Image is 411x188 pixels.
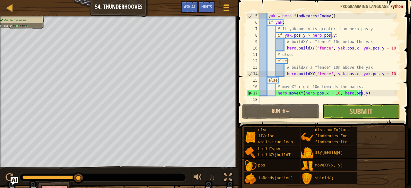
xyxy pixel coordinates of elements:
[301,173,313,185] img: portrait.png
[247,45,259,51] div: 10
[350,106,372,116] span: Submit
[258,153,314,157] span: buildXY(buildType, x, y)
[322,104,399,119] button: Submit
[11,24,13,28] span: :
[390,3,403,9] span: Python
[247,96,259,103] div: 18
[191,172,204,185] button: Adjust volume
[244,160,257,172] img: portrait.png
[258,147,281,151] span: buildTypes
[201,4,212,10] span: Hints
[315,128,357,132] span: distanceTo(target)
[315,176,334,181] span: shield()
[209,173,215,182] span: ♫
[315,150,343,155] span: say(message)
[244,147,257,159] img: portrait.png
[218,1,234,16] button: Show game menu
[244,173,257,185] img: portrait.png
[181,1,198,13] button: Ask AI
[247,19,259,26] div: 6
[13,24,29,28] span: Success!
[247,77,259,84] div: 15
[247,39,259,45] div: 9
[388,3,390,9] span: :
[301,131,313,143] img: portrait.png
[258,128,267,132] span: else
[247,64,259,71] div: 13
[244,131,257,143] img: portrait.png
[207,172,218,185] button: ♫
[301,160,313,172] img: portrait.png
[247,90,259,96] div: 17
[315,140,354,145] span: findNearestItem()
[222,172,234,185] button: Toggle fullscreen
[247,51,259,58] div: 11
[4,18,27,22] span: Get to the oasis.
[247,26,259,32] div: 7
[301,147,313,159] img: portrait.png
[3,172,16,185] button: Ctrl + P: Play
[258,134,274,139] span: if/else
[247,13,259,19] div: 5
[247,32,259,39] div: 8
[247,58,259,64] div: 12
[11,177,18,185] button: Ask AI
[315,134,357,139] span: findNearestEnemy()
[258,163,265,168] span: pos
[258,176,293,181] span: isReady(action)
[258,140,293,145] span: while-true loop
[242,104,319,119] button: Run ⇧↵
[247,71,259,77] div: 14
[184,4,195,10] span: Ask AI
[315,163,343,168] span: moveXY(x, y)
[340,3,388,9] span: Programming language
[247,84,259,90] div: 16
